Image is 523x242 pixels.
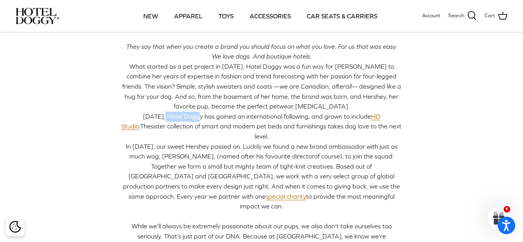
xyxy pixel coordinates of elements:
span: sister collection of smart and modern pet beds and furnishings takes dog love to the next level. [151,123,401,140]
span: we are Canadian, afterall [280,83,352,90]
div: Cookie policy [6,217,25,236]
a: CAR SEATS & CARRIERS [300,3,384,29]
button: Cookie policy [8,220,22,234]
span: The [140,123,151,130]
a: TOYS [211,3,241,29]
span: — designed like a hug for your dog. And so, from the basement of her home, the brand was born, an... [125,83,401,110]
img: hoteldoggycom [16,8,59,24]
div: Primary navigation [116,3,405,29]
img: Cookie policy [9,221,21,233]
a: Search [448,11,477,21]
a: ACCESSORIES [243,3,298,29]
a: APPAREL [167,3,210,29]
a: Account [422,12,440,20]
span: [DATE], Hotel Doggy has gained an international following, and grown to include . [122,113,380,130]
span: What started as a pet project in [DATE], Hotel Doggy was a fun way for [PERSON_NAME] to combine h... [122,63,397,90]
a: NEW [136,3,165,29]
span: of course [314,153,340,160]
a: Cart [484,11,507,21]
a: special charity [266,193,306,200]
span: In [DATE], our sweet Hershey passed on. Luckily we found a new brand ambassador with just as much... [126,143,398,160]
span: They say that when you create a brand you should focus on what you love. For us that was easy. We... [126,43,397,60]
span: Cart [484,12,495,20]
span: Search [448,12,464,20]
span: Account [422,12,440,18]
